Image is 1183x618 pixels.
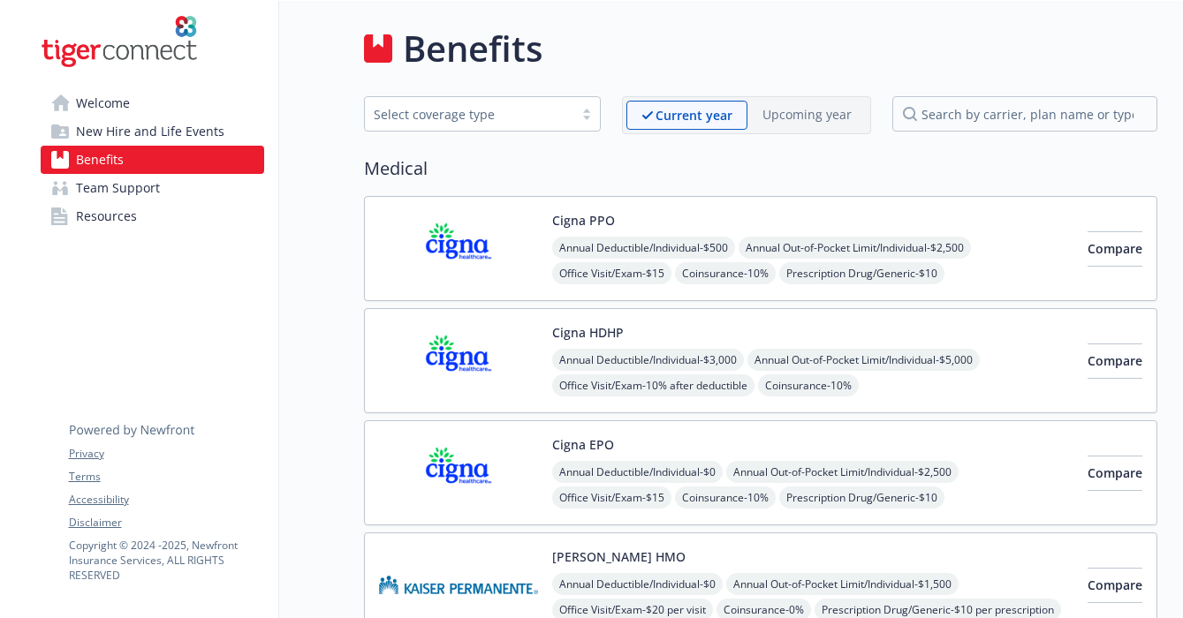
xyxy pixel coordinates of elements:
button: Compare [1088,343,1142,379]
a: Team Support [41,174,264,202]
span: Prescription Drug/Generic - $10 [779,262,944,284]
img: CIGNA carrier logo [379,211,538,286]
span: Compare [1088,464,1142,481]
span: Annual Out-of-Pocket Limit/Individual - $2,500 [739,237,971,259]
img: CIGNA carrier logo [379,323,538,398]
p: Current year [656,106,732,124]
a: New Hire and Life Events [41,117,264,146]
a: Benefits [41,146,264,174]
span: Office Visit/Exam - 10% after deductible [552,374,755,396]
span: Compare [1088,240,1142,257]
span: Compare [1088,352,1142,369]
p: Upcoming year [762,105,852,124]
span: Coinsurance - 10% [675,486,776,509]
span: Resources [76,202,137,230]
a: Accessibility [69,492,263,508]
a: Privacy [69,446,263,462]
input: search by carrier, plan name or type [892,96,1157,132]
img: CIGNA carrier logo [379,435,538,510]
span: Compare [1088,577,1142,593]
span: Office Visit/Exam - $15 [552,486,671,509]
div: Select coverage type [374,105,565,124]
button: Cigna EPO [552,435,614,454]
span: Annual Out-of-Pocket Limit/Individual - $2,500 [726,461,959,483]
a: Resources [41,202,264,230]
span: Annual Out-of-Pocket Limit/Individual - $1,500 [726,573,959,595]
span: Coinsurance - 10% [675,262,776,284]
span: Office Visit/Exam - $15 [552,262,671,284]
button: Compare [1088,568,1142,603]
span: Annual Deductible/Individual - $0 [552,461,723,483]
span: Annual Deductible/Individual - $500 [552,237,735,259]
span: Benefits [76,146,124,174]
h2: Medical [364,155,1157,182]
span: Annual Deductible/Individual - $0 [552,573,723,595]
button: Compare [1088,231,1142,267]
a: Welcome [41,89,264,117]
span: Coinsurance - 10% [758,374,859,396]
span: Team Support [76,174,160,202]
span: Upcoming year [747,101,867,130]
button: [PERSON_NAME] HMO [552,547,686,566]
p: Copyright © 2024 - 2025 , Newfront Insurance Services, ALL RIGHTS RESERVED [69,538,263,583]
a: Disclaimer [69,515,263,531]
button: Cigna PPO [552,211,615,230]
button: Cigna HDHP [552,323,624,342]
span: Welcome [76,89,130,117]
button: Compare [1088,456,1142,491]
span: New Hire and Life Events [76,117,224,146]
span: Annual Out-of-Pocket Limit/Individual - $5,000 [747,349,980,371]
span: Annual Deductible/Individual - $3,000 [552,349,744,371]
h1: Benefits [403,22,542,75]
a: Terms [69,469,263,485]
span: Prescription Drug/Generic - $10 [779,486,944,509]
